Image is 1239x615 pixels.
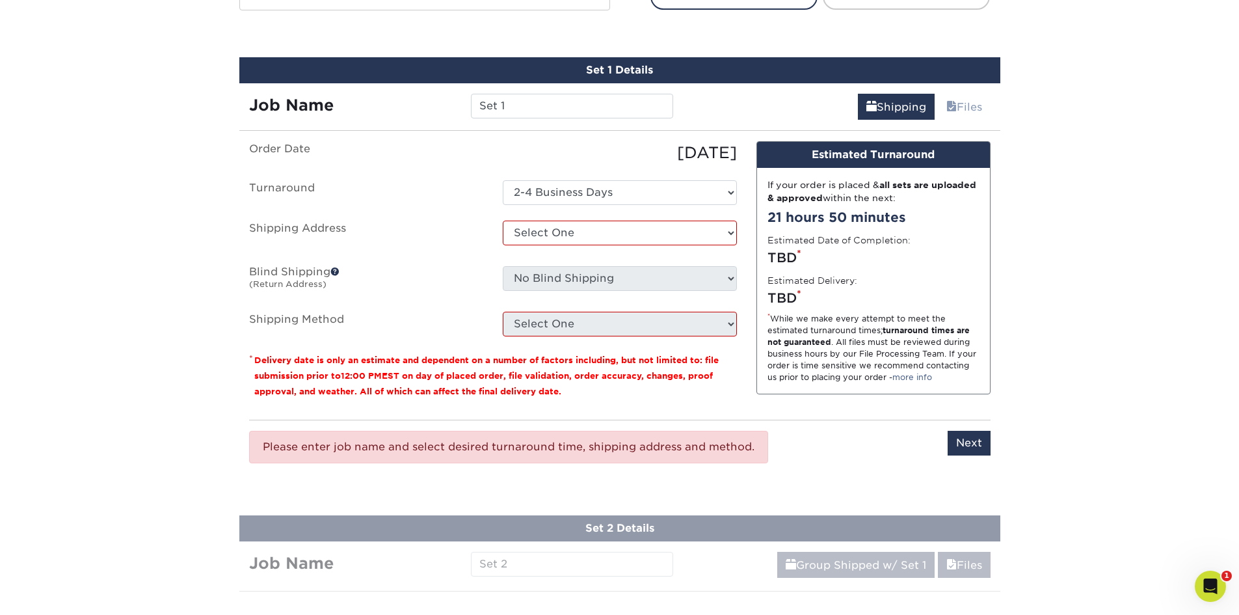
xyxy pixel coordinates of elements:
[239,57,1000,83] div: Set 1 Details
[892,372,932,382] a: more info
[767,274,857,287] label: Estimated Delivery:
[866,101,877,113] span: shipping
[946,559,957,571] span: files
[767,288,979,308] div: TBD
[1221,571,1232,581] span: 1
[938,94,991,120] a: Files
[239,221,493,251] label: Shipping Address
[858,94,935,120] a: Shipping
[767,248,979,267] div: TBD
[239,266,493,296] label: Blind Shipping
[249,279,326,289] small: (Return Address)
[767,234,911,247] label: Estimated Date of Completion:
[493,141,747,165] div: [DATE]
[249,431,768,463] div: Please enter job name and select desired turnaround time, shipping address and method.
[239,180,493,205] label: Turnaround
[767,325,970,347] strong: turnaround times are not guaranteed
[249,96,334,115] strong: Job Name
[239,312,493,336] label: Shipping Method
[341,371,382,381] span: 12:00 PM
[767,208,979,227] div: 21 hours 50 minutes
[767,178,979,205] div: If your order is placed & within the next:
[786,559,796,571] span: shipping
[471,94,673,118] input: Enter a job name
[938,552,991,578] a: Files
[948,431,991,456] input: Next
[254,355,719,396] small: Delivery date is only an estimate and dependent on a number of factors including, but not limited...
[777,552,935,578] a: Group Shipped w/ Set 1
[946,101,957,113] span: files
[1195,571,1226,602] iframe: Intercom live chat
[757,142,990,168] div: Estimated Turnaround
[239,141,493,165] label: Order Date
[767,313,979,383] div: While we make every attempt to meet the estimated turnaround times; . All files must be reviewed ...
